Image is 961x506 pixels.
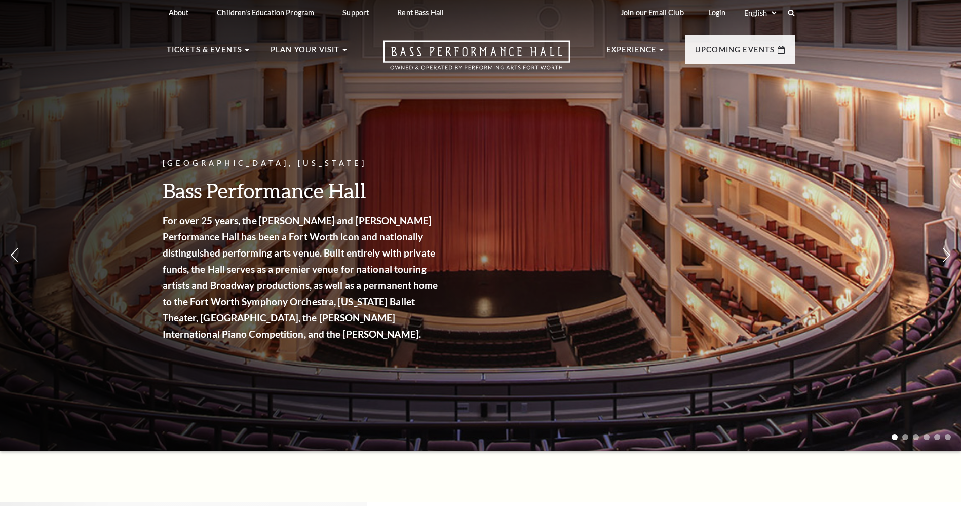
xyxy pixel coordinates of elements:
[167,44,243,62] p: Tickets & Events
[397,8,444,17] p: Rent Bass Hall
[169,8,189,17] p: About
[342,8,369,17] p: Support
[163,214,438,340] strong: For over 25 years, the [PERSON_NAME] and [PERSON_NAME] Performance Hall has been a Fort Worth ico...
[695,44,775,62] p: Upcoming Events
[271,44,340,62] p: Plan Your Visit
[217,8,314,17] p: Children's Education Program
[606,44,657,62] p: Experience
[742,8,778,18] select: Select:
[163,177,441,203] h3: Bass Performance Hall
[163,157,441,170] p: [GEOGRAPHIC_DATA], [US_STATE]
